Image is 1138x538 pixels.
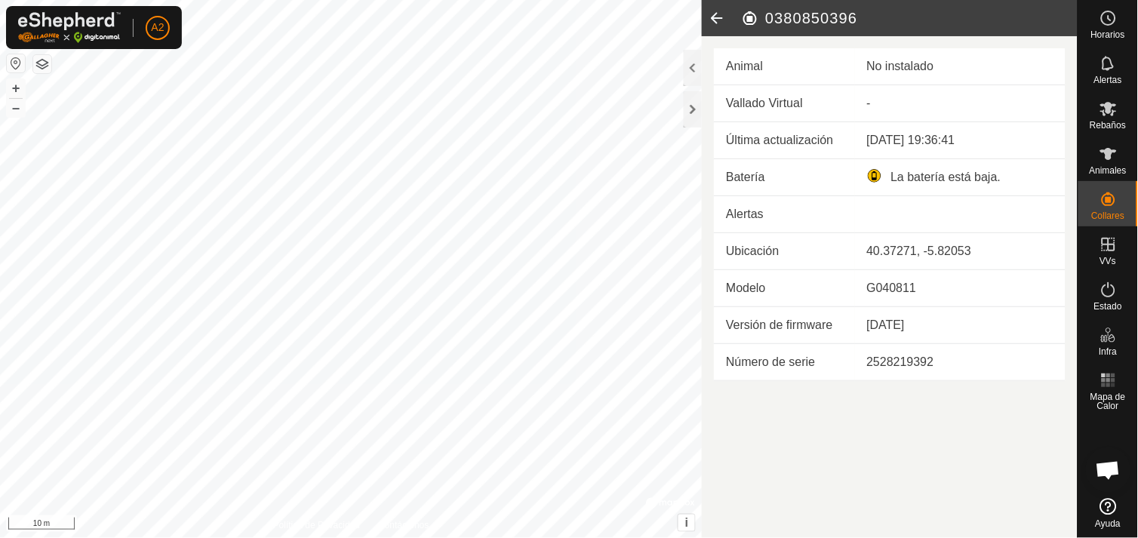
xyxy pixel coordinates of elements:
div: 2528219392 [867,353,1053,371]
td: Vallado Virtual [714,85,854,122]
span: Infra [1099,347,1117,356]
span: Ayuda [1096,519,1121,528]
span: Collares [1091,211,1124,220]
span: Rebaños [1090,121,1126,130]
button: – [7,99,25,117]
span: i [685,516,688,529]
button: i [678,515,695,531]
td: Modelo [714,270,854,307]
span: Estado [1094,302,1122,311]
span: A2 [151,20,164,35]
td: Última actualización [714,122,854,159]
app-display-virtual-paddock-transition: - [867,97,871,109]
span: Mapa de Calor [1082,392,1134,410]
div: [DATE] 19:36:41 [867,131,1053,149]
div: [DATE] [867,316,1053,334]
button: + [7,79,25,97]
button: Capas del Mapa [33,55,51,73]
td: Animal [714,48,854,85]
td: Batería [714,159,854,196]
a: Política de Privacidad [273,518,360,532]
td: Ubicación [714,233,854,270]
span: Horarios [1091,30,1125,39]
a: Contáctenos [378,518,429,532]
td: Alertas [714,196,854,233]
span: Alertas [1094,75,1122,85]
a: Chat abierto [1086,447,1131,493]
td: Versión de firmware [714,307,854,344]
div: La batería está baja. [867,168,1053,186]
a: Ayuda [1078,492,1138,534]
img: Logo Gallagher [18,12,121,43]
div: No instalado [867,57,1053,75]
h2: 0380850396 [741,9,1078,27]
div: G040811 [867,279,1053,297]
span: Animales [1090,166,1127,175]
div: 40.37271, -5.82053 [867,242,1053,260]
td: Número de serie [714,344,854,381]
span: VVs [1100,257,1116,266]
button: Restablecer Mapa [7,54,25,72]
